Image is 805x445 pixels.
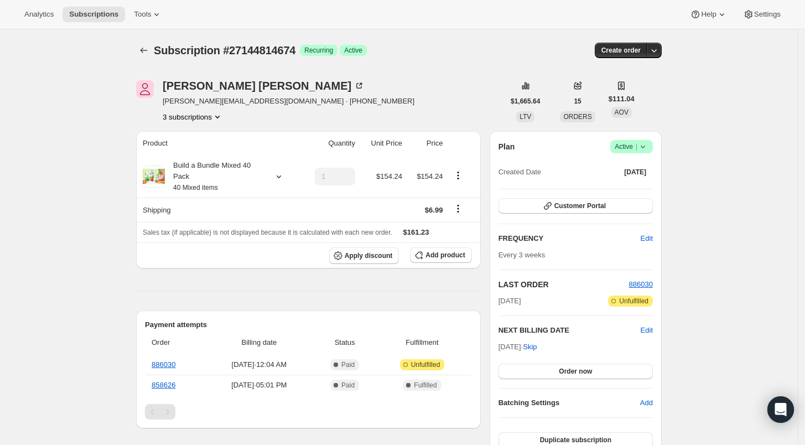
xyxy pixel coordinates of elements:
span: Help [701,10,716,19]
button: Analytics [18,7,60,22]
h2: LAST ORDER [498,279,629,290]
div: [PERSON_NAME] [PERSON_NAME] [163,80,365,91]
span: Apply discount [345,251,393,260]
span: LTV [520,113,531,121]
button: [DATE] [617,164,653,180]
button: Customer Portal [498,198,653,214]
nav: Pagination [145,404,472,420]
span: $111.04 [609,94,635,105]
span: $154.24 [417,172,443,180]
th: Price [406,131,446,156]
h6: Batching Settings [498,397,640,408]
span: Skip [523,341,537,353]
button: Shipping actions [449,203,467,215]
button: Tools [127,7,169,22]
button: Product actions [449,169,467,182]
th: Product [136,131,300,156]
th: Unit Price [359,131,406,156]
span: Erin Garrod [136,80,154,98]
span: Active [344,46,362,55]
span: Subscriptions [69,10,118,19]
span: Analytics [24,10,54,19]
span: [DATE] [624,168,646,177]
span: Unfulfilled [411,360,440,369]
span: Recurring [304,46,333,55]
span: Billing date [208,337,310,348]
span: $154.24 [376,172,402,180]
a: 858626 [152,381,175,389]
span: ORDERS [563,113,591,121]
span: $6.99 [425,206,443,214]
div: Build a Bundle Mixed 40 Pack [165,160,264,193]
span: Sales tax (if applicable) is not displayed because it is calculated with each new order. [143,229,392,236]
button: Help [683,7,734,22]
span: [PERSON_NAME][EMAIL_ADDRESS][DOMAIN_NAME] · [PHONE_NUMBER] [163,96,414,107]
th: Order [145,330,205,355]
button: Edit [641,325,653,336]
span: Active [615,141,648,152]
span: Paid [341,381,355,390]
button: Settings [736,7,787,22]
span: Settings [754,10,781,19]
small: 40 Mixed items [173,184,218,192]
th: Shipping [136,198,300,222]
span: [DATE] · 12:04 AM [208,359,310,370]
button: Skip [516,338,543,356]
span: Create order [601,46,641,55]
button: Subscriptions [63,7,125,22]
button: Add product [410,247,471,263]
button: $1,665.64 [504,94,547,109]
span: Edit [641,233,653,244]
h2: Payment attempts [145,319,472,330]
span: Created Date [498,167,541,178]
div: Open Intercom Messenger [767,396,794,423]
span: 15 [574,97,581,106]
button: Add [633,394,659,412]
span: [DATE] · [498,343,537,351]
span: Add [640,397,653,408]
span: Order now [559,367,592,376]
span: Customer Portal [554,201,606,210]
a: 886030 [629,280,653,288]
span: Fulfilled [414,381,437,390]
button: Apply discount [329,247,399,264]
button: 15 [567,94,588,109]
span: $1,665.64 [511,97,540,106]
a: 886030 [152,360,175,369]
span: Duplicate subscription [540,436,611,444]
span: Paid [341,360,355,369]
h2: FREQUENCY [498,233,641,244]
th: Quantity [300,131,359,156]
h2: NEXT BILLING DATE [498,325,641,336]
button: Product actions [163,111,223,122]
button: Edit [634,230,659,247]
span: | [636,142,637,151]
span: Tools [134,10,151,19]
span: Add product [425,251,465,260]
button: Create order [595,43,647,58]
span: Status [317,337,372,348]
button: Subscriptions [136,43,152,58]
button: Order now [498,364,653,379]
span: AOV [615,108,629,116]
button: 886030 [629,279,653,290]
span: Fulfillment [379,337,465,348]
span: Subscription #27144814674 [154,44,295,56]
span: [DATE] · 05:01 PM [208,380,310,391]
span: Unfulfilled [619,297,648,306]
span: Every 3 weeks [498,251,546,259]
span: $161.23 [403,228,429,236]
span: [DATE] [498,296,521,307]
h2: Plan [498,141,515,152]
